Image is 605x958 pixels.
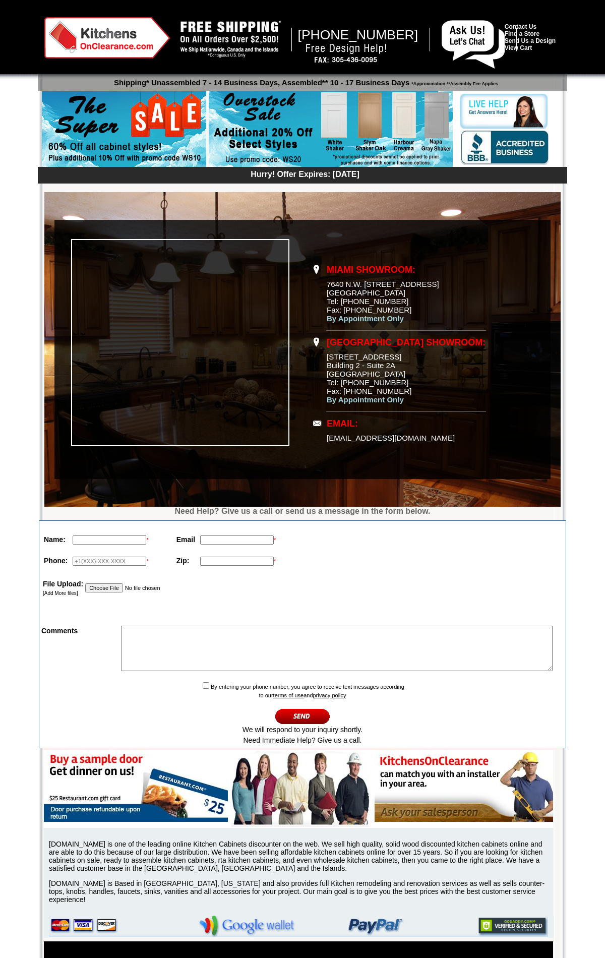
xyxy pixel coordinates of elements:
span: By Appointment Only [327,395,404,404]
a: [EMAIL_ADDRESS][DOMAIN_NAME] [327,434,455,442]
span: Fax: [PHONE_NUMBER] [327,306,411,314]
span: Tel: [PHONE_NUMBER] [327,378,409,387]
div: Hurry! Offer Expires: [DATE] [43,168,567,179]
p: [DOMAIN_NAME] is Based in [GEOGRAPHIC_DATA], [US_STATE] and also provides full Kitchen remodeling... [49,879,553,904]
strong: Zip: [176,557,190,565]
span: [GEOGRAPHIC_DATA] Showroom: [327,337,486,347]
a: Send Us a Design [505,37,556,44]
span: *Approximation **Assembly Fee Applies [409,79,498,86]
span: Fax: [PHONE_NUMBER] [327,387,411,395]
input: Continue [275,708,330,725]
span: [PHONE_NUMBER] [298,27,418,42]
strong: Comments [41,627,78,635]
span: By Appointment Only [327,314,404,323]
img: Kitchens on Clearance Logo [44,17,170,58]
p: Shipping* Unassembled 7 - 14 Business Days, Assembled** 10 - 17 Business Days [43,74,567,87]
span: Tel: [PHONE_NUMBER] [327,297,409,306]
span: EMAIL: [327,418,358,429]
td: [STREET_ADDRESS] Building 2 - Suite 2A [GEOGRAPHIC_DATA] [326,332,486,412]
strong: File Upload: [43,580,83,588]
a: [Add More files] [43,590,78,596]
a: Find a Store [505,30,539,37]
td: Need Help? Give us a call or send us a message in the form below. [39,507,566,516]
strong: Phone: [44,557,68,565]
strong: Email [176,535,195,544]
strong: Name: [44,535,66,544]
a: View Cart [505,44,532,51]
a: privacy policy [313,692,346,698]
p: [DOMAIN_NAME] is one of the leading online Kitchen Cabinets discounter on the web. We sell high q... [49,840,553,872]
span: We will respond to your inquiry shortly. Need Immediate Help? Give us a call. [243,726,362,744]
input: +1(XXX)-XXX-XXXX [73,557,146,566]
td: By entering your phone number, you agree to receive text messages according to our and [40,680,565,747]
a: terms of use [273,692,304,698]
a: Contact Us [505,23,536,30]
span: Miami Showroom: [327,265,415,275]
td: 7640 N.W. [STREET_ADDRESS] [GEOGRAPHIC_DATA] [326,259,486,331]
